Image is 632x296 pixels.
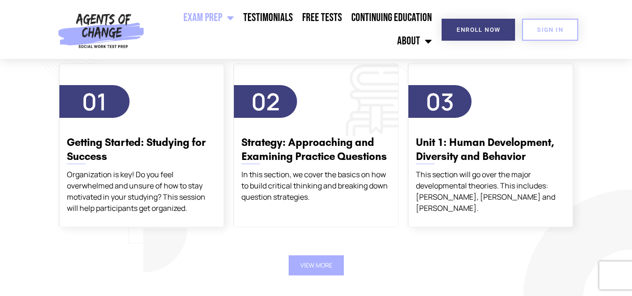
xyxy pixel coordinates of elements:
[148,6,437,53] nav: Menu
[179,6,239,29] a: Exam Prep
[67,169,216,214] div: Organization is key! Do you feel overwhelmed and unsure of how to stay motivated in your studying...
[416,136,565,164] h3: Unit 1: Human Development, Diversity and Behavior
[426,86,454,117] span: 03
[241,136,391,164] h3: Strategy: Approaching and Examining Practice Questions
[82,86,107,117] span: 01
[537,27,563,33] span: SIGN IN
[442,19,515,41] a: Enroll Now
[457,27,500,33] span: Enroll Now
[67,136,216,164] h3: Getting Started: Studying for Success
[251,86,280,117] span: 02
[522,19,578,41] a: SIGN IN
[347,6,436,29] a: Continuing Education
[416,169,565,214] div: This section will go over the major developmental theories. This includes: [PERSON_NAME], [PERSON...
[298,6,347,29] a: Free Tests
[241,169,391,202] div: In this section, we cover the basics on how to build critical thinking and breaking down question...
[392,29,436,53] a: About
[289,255,344,275] button: View More
[239,6,298,29] a: Testimonials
